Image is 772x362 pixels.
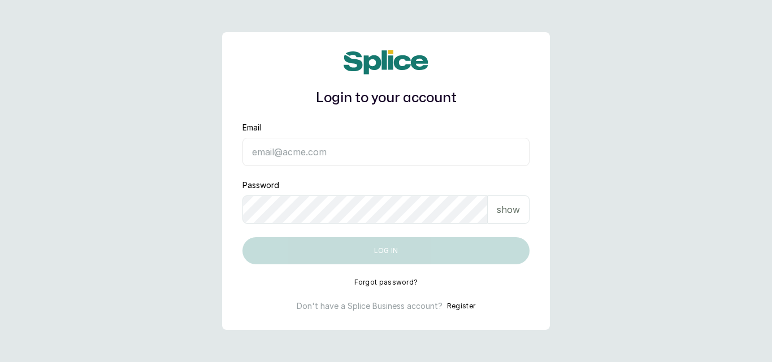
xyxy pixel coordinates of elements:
button: Forgot password? [354,278,418,287]
button: Log in [242,237,530,264]
button: Register [447,300,475,312]
h1: Login to your account [242,88,530,108]
input: email@acme.com [242,138,530,166]
label: Password [242,180,279,191]
label: Email [242,122,261,133]
p: Don't have a Splice Business account? [297,300,443,312]
p: show [497,203,520,216]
